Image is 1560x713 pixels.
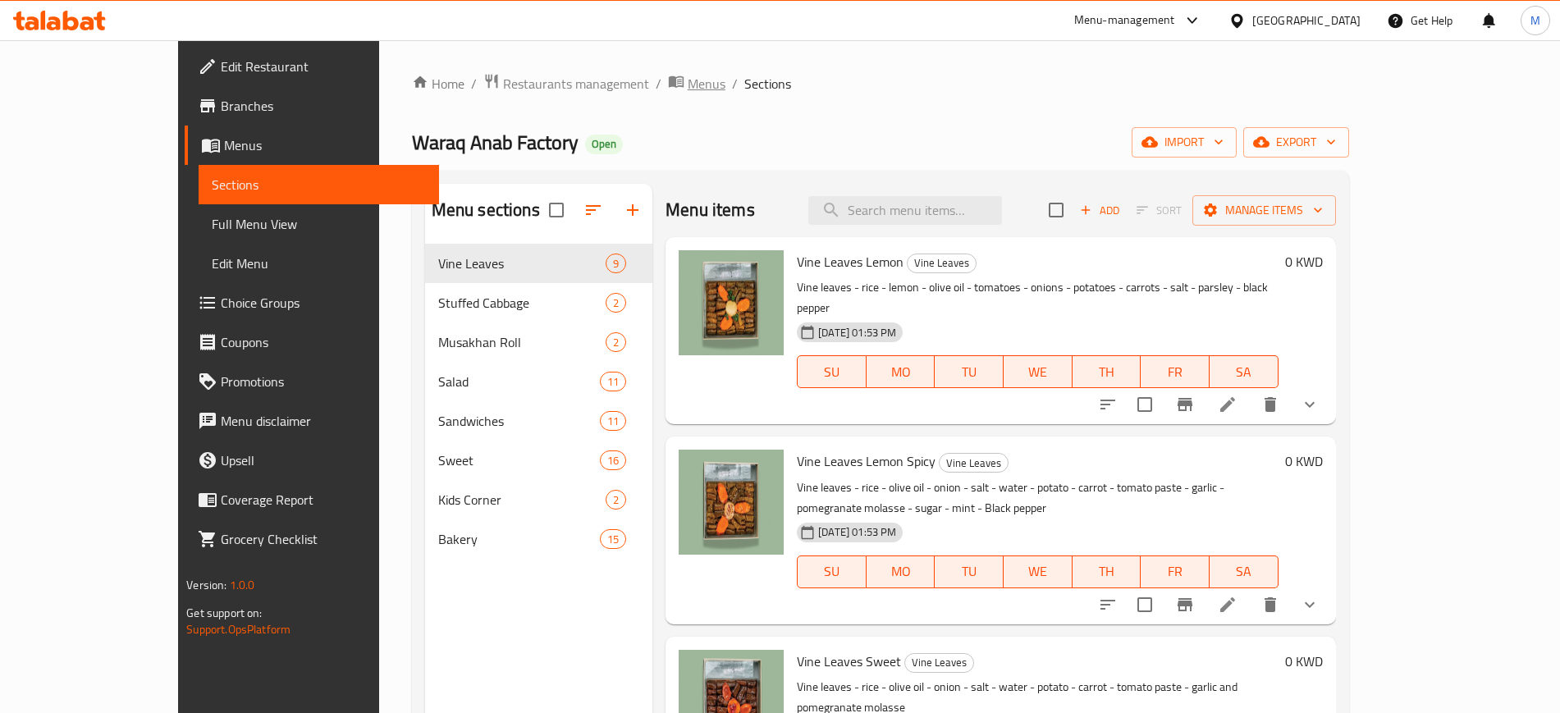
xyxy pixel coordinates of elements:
[744,74,791,94] span: Sections
[185,519,438,559] a: Grocery Checklist
[1205,200,1323,221] span: Manage items
[230,574,255,596] span: 1.0.0
[941,360,997,384] span: TU
[797,478,1278,519] p: Vine leaves - rice - olive oil - onion - salt - water - potato - carrot - tomato paste - garlic -...
[1210,555,1279,588] button: SA
[212,175,425,194] span: Sections
[438,450,600,470] span: Sweet
[1256,132,1336,153] span: export
[221,490,425,510] span: Coverage Report
[1216,360,1272,384] span: SA
[585,137,623,151] span: Open
[812,325,903,341] span: [DATE] 01:53 PM
[601,374,625,390] span: 11
[1218,395,1237,414] a: Edit menu item
[867,355,936,388] button: MO
[1128,387,1162,422] span: Select to update
[601,453,625,468] span: 16
[873,360,929,384] span: MO
[1165,385,1205,424] button: Branch-specific-item
[1300,395,1320,414] svg: Show Choices
[1073,198,1126,223] button: Add
[186,574,226,596] span: Version:
[471,74,477,94] li: /
[1290,585,1329,624] button: show more
[1073,555,1141,588] button: TH
[1010,360,1066,384] span: WE
[1004,555,1073,588] button: WE
[438,411,600,431] span: Sandwiches
[797,555,867,588] button: SU
[1165,585,1205,624] button: Branch-specific-item
[873,560,929,583] span: MO
[668,73,725,94] a: Menus
[438,293,606,313] span: Stuffed Cabbage
[1079,360,1135,384] span: TH
[185,362,438,401] a: Promotions
[606,492,625,508] span: 2
[432,198,540,222] h2: Menu sections
[812,524,903,540] span: [DATE] 01:53 PM
[1088,585,1128,624] button: sort-choices
[425,519,652,559] div: Bakery15
[221,293,425,313] span: Choice Groups
[666,198,755,222] h2: Menu items
[425,244,652,283] div: Vine Leaves9
[1210,355,1279,388] button: SA
[1216,560,1272,583] span: SA
[186,619,290,640] a: Support.OpsPlatform
[483,73,649,94] a: Restaurants management
[907,254,977,273] div: Vine Leaves
[1141,555,1210,588] button: FR
[1145,132,1224,153] span: import
[185,441,438,480] a: Upsell
[1530,11,1540,30] span: M
[797,249,904,274] span: Vine Leaves Lemon
[601,532,625,547] span: 15
[600,529,626,549] div: items
[438,254,606,273] span: Vine Leaves
[679,450,784,555] img: Vine Leaves Lemon Spicy
[1300,595,1320,615] svg: Show Choices
[1039,193,1073,227] span: Select section
[600,411,626,431] div: items
[804,560,860,583] span: SU
[606,293,626,313] div: items
[221,450,425,470] span: Upsell
[574,190,613,230] span: Sort sections
[438,332,606,352] span: Musakhan Roll
[1243,127,1349,158] button: export
[438,372,600,391] span: Salad
[212,254,425,273] span: Edit Menu
[1290,385,1329,424] button: show more
[438,490,606,510] div: Kids Corner
[1088,385,1128,424] button: sort-choices
[185,86,438,126] a: Branches
[199,204,438,244] a: Full Menu View
[797,277,1278,318] p: Vine leaves - rice - lemon - olive oil - tomatoes - onions - potatoes - carrots - salt - parsley ...
[1147,560,1203,583] span: FR
[797,649,901,674] span: Vine Leaves Sweet
[438,529,600,549] span: Bakery
[867,555,936,588] button: MO
[1128,587,1162,622] span: Select to update
[1126,198,1192,223] span: Select section first
[606,295,625,311] span: 2
[679,250,784,355] img: Vine Leaves Lemon
[606,254,626,273] div: items
[221,57,425,76] span: Edit Restaurant
[656,74,661,94] li: /
[1077,201,1122,220] span: Add
[503,74,649,94] span: Restaurants management
[797,449,936,473] span: Vine Leaves Lemon Spicy
[935,555,1004,588] button: TU
[185,322,438,362] a: Coupons
[688,74,725,94] span: Menus
[1192,195,1336,226] button: Manage items
[904,653,974,673] div: Vine Leaves
[185,126,438,165] a: Menus
[939,453,1009,473] div: Vine Leaves
[797,355,867,388] button: SU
